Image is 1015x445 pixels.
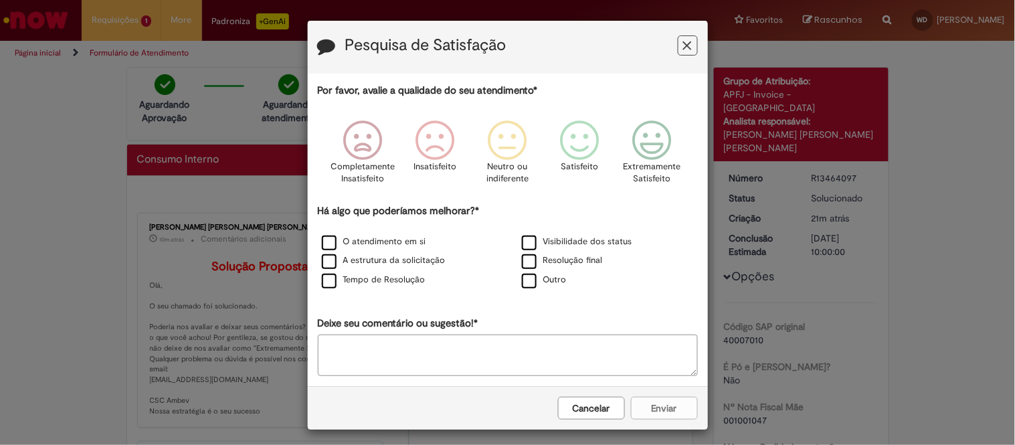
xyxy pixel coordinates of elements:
[318,84,538,98] label: Por favor, avalie a qualidade do seu atendimento*
[624,161,681,185] p: Extremamente Satisfeito
[558,397,625,420] button: Cancelar
[546,110,614,202] div: Satisfeito
[522,236,632,248] label: Visibilidade dos status
[413,161,456,173] p: Insatisfeito
[329,110,397,202] div: Completamente Insatisfeito
[473,110,541,202] div: Neutro ou indiferente
[331,161,395,185] p: Completamente Insatisfeito
[322,274,426,286] label: Tempo de Resolução
[522,274,567,286] label: Outro
[318,204,698,290] div: Há algo que poderíamos melhorar?*
[322,236,426,248] label: O atendimento em si
[322,254,446,267] label: A estrutura da solicitação
[561,161,599,173] p: Satisfeito
[345,37,506,54] label: Pesquisa de Satisfação
[401,110,469,202] div: Insatisfeito
[318,317,478,331] label: Deixe seu comentário ou sugestão!*
[618,110,686,202] div: Extremamente Satisfeito
[522,254,603,267] label: Resolução final
[483,161,531,185] p: Neutro ou indiferente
